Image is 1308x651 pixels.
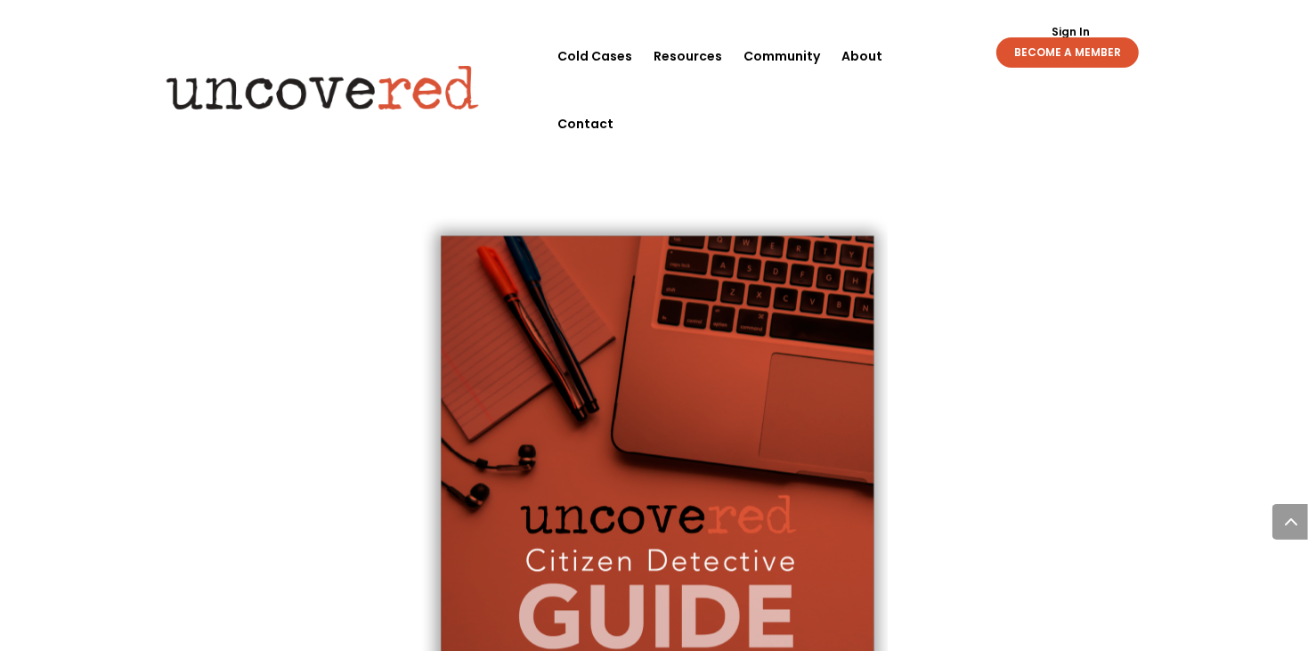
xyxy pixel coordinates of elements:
img: Uncovered logo [151,53,494,122]
a: Contact [557,90,613,158]
a: Resources [654,22,722,90]
a: BECOME A MEMBER [996,37,1139,68]
a: Community [743,22,820,90]
a: Sign In [1043,27,1101,37]
a: About [841,22,882,90]
a: Cold Cases [557,22,632,90]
